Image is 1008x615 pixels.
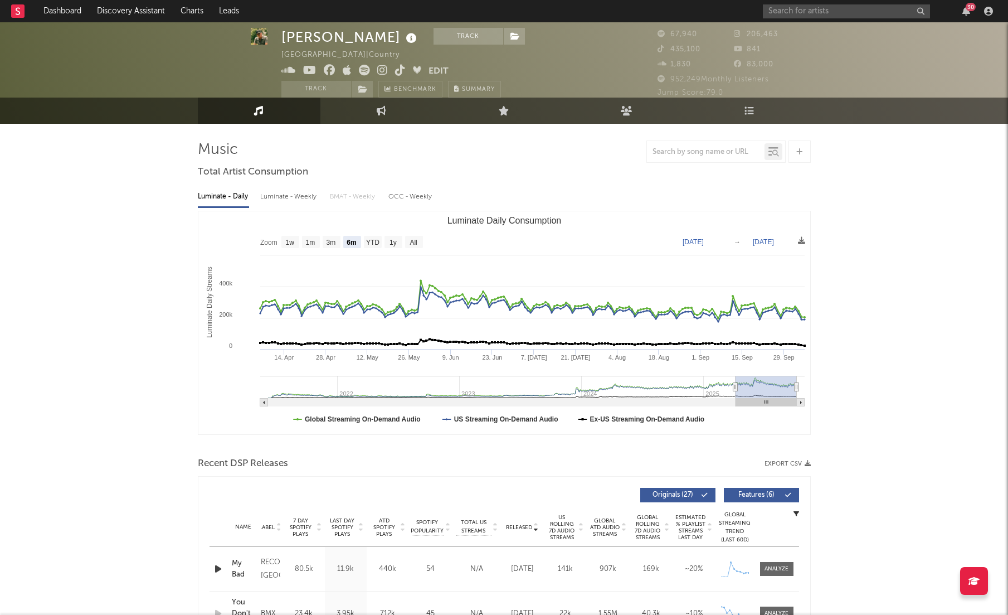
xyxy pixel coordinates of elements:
[731,492,782,498] span: Features ( 6 )
[260,187,319,206] div: Luminate - Weekly
[734,238,741,246] text: →
[675,514,706,541] span: Estimated % Playlist Streams Last Day
[962,7,970,16] button: 30
[658,61,691,68] span: 1,830
[198,166,308,179] span: Total Artist Consumption
[506,524,532,531] span: Released
[316,354,335,361] text: 28. Apr
[753,238,774,246] text: [DATE]
[763,4,930,18] input: Search for artists
[608,354,626,361] text: 4. Aug
[482,354,502,361] text: 23. Jun
[648,354,669,361] text: 18. Aug
[274,354,294,361] text: 14. Apr
[456,519,491,535] span: Total US Streams
[411,564,450,575] div: 54
[281,49,412,62] div: [GEOGRAPHIC_DATA] | Country
[260,239,277,246] text: Zoom
[731,354,752,361] text: 15. Sep
[198,211,810,434] svg: Luminate Daily Consumption
[640,488,715,502] button: Originals(27)
[356,354,378,361] text: 12. May
[718,511,752,544] div: Global Streaming Trend (Last 60D)
[305,239,315,246] text: 1m
[632,564,670,575] div: 169k
[658,89,723,96] span: Jump Score: 79.0
[281,28,420,46] div: [PERSON_NAME]
[658,31,697,38] span: 67,940
[347,239,356,246] text: 6m
[410,239,417,246] text: All
[261,556,280,583] div: RECORDS [GEOGRAPHIC_DATA]
[590,517,620,537] span: Global ATD Audio Streams
[328,517,357,537] span: Last Day Spotify Plays
[219,280,232,287] text: 400k
[658,46,700,53] span: 435,100
[520,354,547,361] text: 7. [DATE]
[647,148,764,157] input: Search by song name or URL
[369,564,406,575] div: 440k
[448,81,501,98] button: Summary
[561,354,590,361] text: 21. [DATE]
[232,523,255,531] div: Name
[590,564,627,575] div: 907k
[547,564,584,575] div: 141k
[462,86,495,93] span: Summary
[504,564,541,575] div: [DATE]
[683,238,704,246] text: [DATE]
[734,31,778,38] span: 206,463
[366,239,379,246] text: YTD
[198,187,249,206] div: Luminate - Daily
[442,354,459,361] text: 9. Jun
[205,267,213,337] text: Luminate Daily Streams
[281,81,351,98] button: Track
[658,76,769,83] span: 952,249 Monthly Listeners
[286,517,315,537] span: 7 Day Spotify Plays
[228,342,232,349] text: 0
[647,492,699,498] span: Originals ( 27 )
[692,354,709,361] text: 1. Sep
[764,461,811,467] button: Export CSV
[394,83,436,96] span: Benchmark
[305,415,421,423] text: Global Streaming On-Demand Audio
[219,311,232,318] text: 200k
[454,415,558,423] text: US Streaming On-Demand Audio
[724,488,799,502] button: Features(6)
[734,61,773,68] span: 83,000
[411,519,444,535] span: Spotify Popularity
[590,415,704,423] text: Ex-US Streaming On-Demand Audio
[259,524,275,531] span: Label
[398,354,420,361] text: 26. May
[447,216,561,225] text: Luminate Daily Consumption
[456,564,498,575] div: N/A
[198,457,288,471] span: Recent DSP Releases
[389,239,397,246] text: 1y
[378,81,442,98] a: Benchmark
[369,517,399,537] span: ATD Spotify Plays
[326,239,335,246] text: 3m
[286,564,322,575] div: 80.5k
[428,65,449,79] button: Edit
[773,354,794,361] text: 29. Sep
[232,558,255,580] a: My Bad
[734,46,761,53] span: 841
[632,514,663,541] span: Global Rolling 7D Audio Streams
[285,239,294,246] text: 1w
[675,564,713,575] div: ~ 20 %
[388,187,433,206] div: OCC - Weekly
[328,564,364,575] div: 11.9k
[547,514,577,541] span: US Rolling 7D Audio Streams
[434,28,503,45] button: Track
[966,3,976,11] div: 30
